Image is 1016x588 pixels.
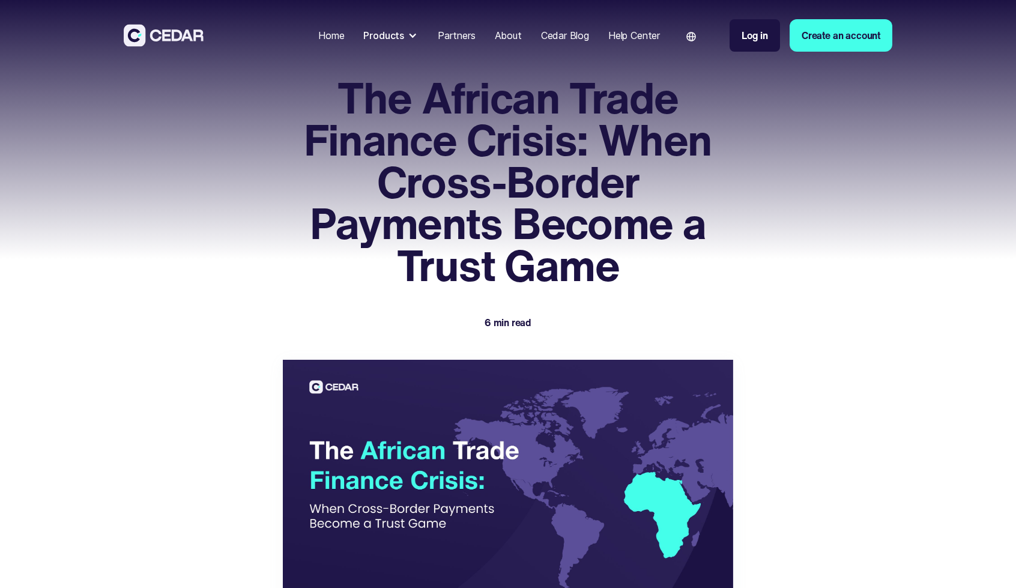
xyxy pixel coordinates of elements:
[541,28,589,43] div: Cedar Blog
[742,28,768,43] div: Log in
[608,28,660,43] div: Help Center
[686,32,696,41] img: world icon
[790,19,892,52] a: Create an account
[313,22,349,49] a: Home
[433,22,480,49] a: Partners
[363,28,404,43] div: Products
[485,315,531,330] div: 6 min read
[283,77,733,286] h1: The African Trade Finance Crisis: When Cross-Border Payments Become a Trust Game
[438,28,476,43] div: Partners
[536,22,594,49] a: Cedar Blog
[358,23,423,47] div: Products
[730,19,780,52] a: Log in
[495,28,522,43] div: About
[603,22,665,49] a: Help Center
[318,28,344,43] div: Home
[490,22,527,49] a: About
